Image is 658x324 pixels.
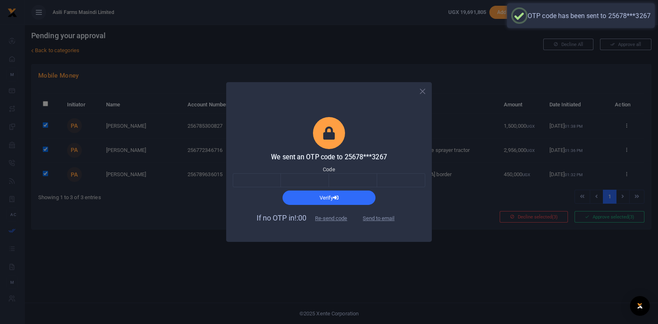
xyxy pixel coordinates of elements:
[630,296,650,316] div: Open Intercom Messenger
[283,191,375,205] button: Verify
[294,214,306,222] span: !:00
[323,165,335,174] label: Code
[257,214,354,222] span: If no OTP in
[417,85,429,97] button: Close
[233,153,425,161] h5: We sent an OTP code to 25678***3267
[528,12,651,20] div: OTP code has been sent to 25678***3267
